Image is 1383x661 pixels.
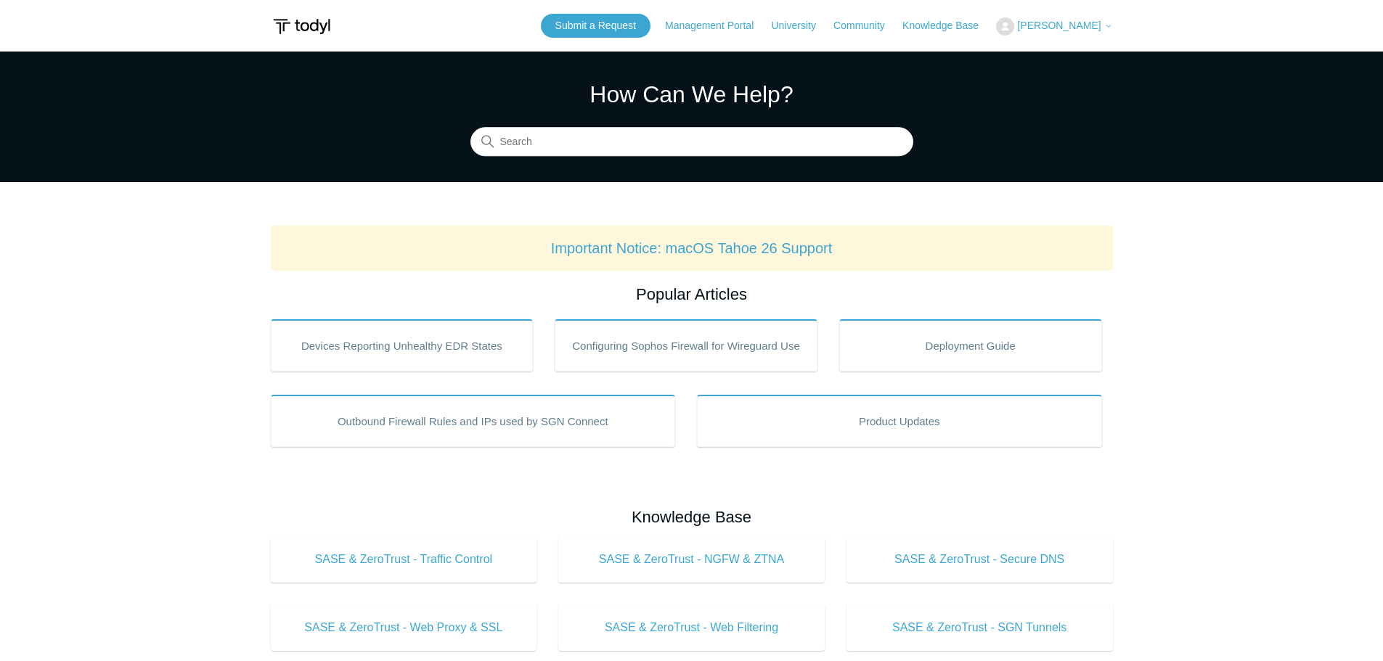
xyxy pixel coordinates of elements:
a: Devices Reporting Unhealthy EDR States [271,319,534,371]
img: Todyl Support Center Help Center home page [271,13,333,40]
a: SASE & ZeroTrust - Secure DNS [846,536,1113,583]
a: SASE & ZeroTrust - NGFW & ZTNA [558,536,825,583]
a: SASE & ZeroTrust - Traffic Control [271,536,537,583]
a: Important Notice: macOS Tahoe 26 Support [551,240,833,256]
a: Deployment Guide [839,319,1102,371]
a: Product Updates [697,395,1102,447]
input: Search [470,128,913,157]
a: Configuring Sophos Firewall for Wireguard Use [555,319,817,371]
span: SASE & ZeroTrust - Secure DNS [868,551,1091,568]
span: SASE & ZeroTrust - Web Proxy & SSL [293,619,515,636]
a: Knowledge Base [902,18,993,33]
a: Community [833,18,899,33]
span: [PERSON_NAME] [1017,20,1101,31]
a: University [771,18,830,33]
a: SASE & ZeroTrust - SGN Tunnels [846,604,1113,651]
h2: Knowledge Base [271,505,1113,529]
a: Submit a Request [541,14,650,38]
span: SASE & ZeroTrust - Traffic Control [293,551,515,568]
span: SASE & ZeroTrust - SGN Tunnels [868,619,1091,636]
a: SASE & ZeroTrust - Web Proxy & SSL [271,604,537,651]
span: SASE & ZeroTrust - Web Filtering [580,619,803,636]
span: SASE & ZeroTrust - NGFW & ZTNA [580,551,803,568]
button: [PERSON_NAME] [996,17,1112,36]
a: SASE & ZeroTrust - Web Filtering [558,604,825,651]
a: Outbound Firewall Rules and IPs used by SGN Connect [271,395,676,447]
h2: Popular Articles [271,282,1113,306]
h1: How Can We Help? [470,77,913,112]
a: Management Portal [665,18,768,33]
